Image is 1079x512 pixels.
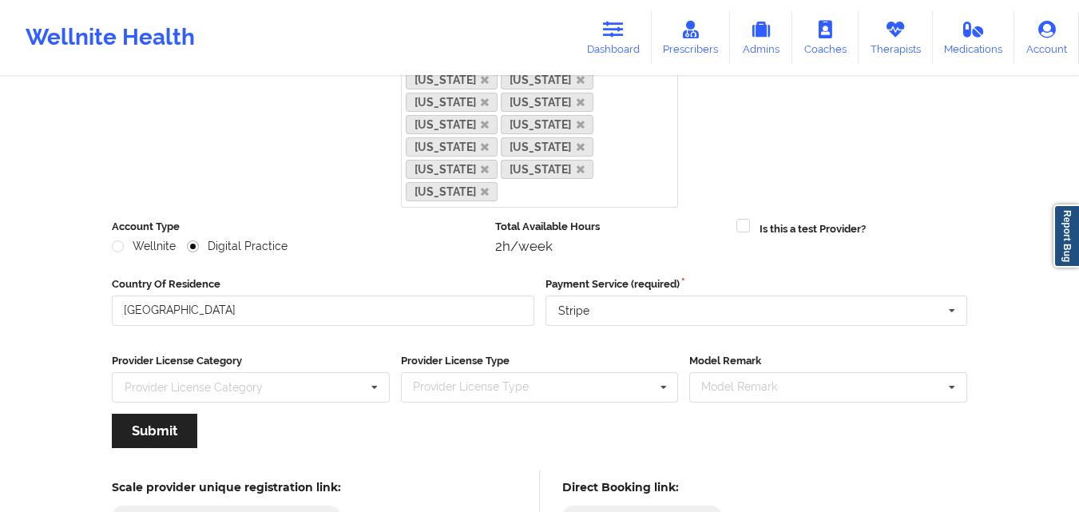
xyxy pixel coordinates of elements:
a: [US_STATE] [406,93,498,112]
a: Coaches [792,11,859,64]
a: Medications [933,11,1015,64]
label: Total Available Hours [495,219,726,235]
label: Account Type [112,219,484,235]
a: Account [1014,11,1079,64]
label: Model Remark [689,353,967,369]
label: Digital Practice [187,240,288,253]
label: Country Of Residence [112,276,534,292]
a: [US_STATE] [406,160,498,179]
a: Admins [730,11,792,64]
a: [US_STATE] [501,115,593,134]
label: Provider License Category [112,353,390,369]
div: Provider License Type [409,378,552,396]
a: Prescribers [652,11,731,64]
label: Provider License Type [401,353,679,369]
h5: Scale provider unique registration link: [112,480,341,494]
h5: Direct Booking link: [562,480,723,494]
a: [US_STATE] [501,93,593,112]
a: Therapists [859,11,933,64]
a: [US_STATE] [406,115,498,134]
a: [US_STATE] [406,182,498,201]
a: [US_STATE] [501,160,593,179]
label: Payment Service (required) [545,276,968,292]
div: Model Remark [697,378,800,396]
div: 2h/week [495,238,726,254]
label: Wellnite [112,240,176,253]
div: Stripe [558,305,589,316]
a: [US_STATE] [501,137,593,157]
button: Submit [112,414,197,448]
a: [US_STATE] [406,137,498,157]
a: [US_STATE] [406,70,498,89]
label: Is this a test Provider? [760,221,866,237]
div: Provider License Category [125,382,263,393]
a: Report Bug [1053,204,1079,268]
a: Dashboard [575,11,652,64]
a: [US_STATE] [501,70,593,89]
